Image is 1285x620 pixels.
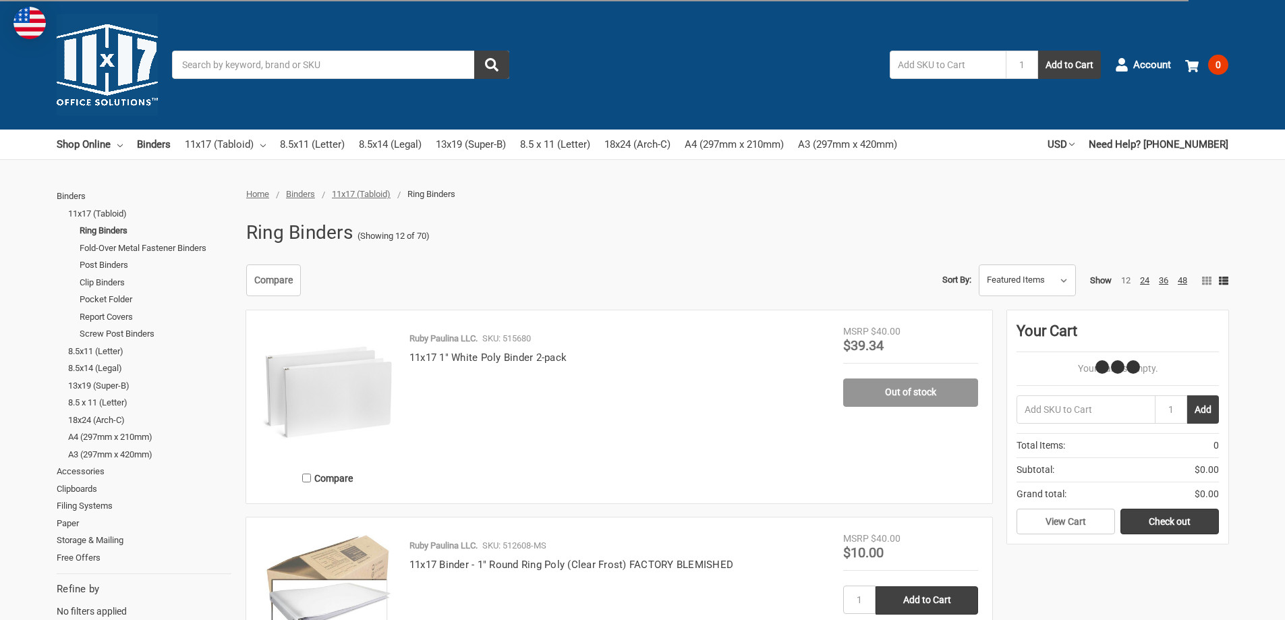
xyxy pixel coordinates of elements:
span: Account [1133,57,1171,73]
img: duty and tax information for United States [13,7,46,39]
div: MSRP [843,325,869,339]
a: Ring Binders [80,222,231,239]
span: $10.00 [843,544,884,561]
a: 18x24 (Arch-C) [604,130,670,159]
a: 11x17 (Tabloid) [332,189,391,199]
span: Grand total: [1017,487,1066,501]
a: Storage & Mailing [57,532,231,549]
a: 24 [1140,275,1149,285]
span: (Showing 12 of 70) [358,229,430,243]
span: Show [1090,275,1112,285]
a: Binders [286,189,315,199]
span: Total Items: [1017,439,1065,453]
a: A3 (297mm x 420mm) [798,130,897,159]
a: 8.5 x 11 (Letter) [520,130,590,159]
a: USD [1048,130,1075,159]
a: Home [246,189,269,199]
span: $0.00 [1195,487,1219,501]
div: Your Cart [1017,320,1219,352]
a: 8.5x11 (Letter) [280,130,345,159]
h1: Ring Binders [246,215,353,250]
input: Add SKU to Cart [890,51,1006,79]
a: Clipboards [57,480,231,498]
a: 8.5x14 (Legal) [68,360,231,377]
label: Sort By: [942,270,971,290]
a: Check out [1120,509,1219,534]
a: 11x17 (Tabloid) [68,205,231,223]
a: Filing Systems [57,497,231,515]
img: 11x17 1" White Poly Binder 2-pack [260,325,395,459]
button: Add to Cart [1038,51,1101,79]
a: View Cart [1017,509,1115,534]
a: 0 [1185,47,1228,82]
a: Post Binders [80,256,231,274]
span: Ring Binders [407,189,455,199]
span: $39.34 [843,337,884,354]
a: 11x17 Binder - 1" Round Ring Poly (Clear Frost) FACTORY BLEMISHED [409,559,733,571]
div: No filters applied [57,582,231,618]
input: Search by keyword, brand or SKU [172,51,509,79]
a: A3 (297mm x 420mm) [68,446,231,463]
p: Ruby Paulina LLC. [409,332,478,345]
span: 0 [1208,55,1228,75]
a: Pocket Folder [80,291,231,308]
label: Compare [260,467,395,489]
a: 11x17 (Tabloid) [185,130,266,159]
span: $40.00 [871,326,901,337]
a: A4 (297mm x 210mm) [68,428,231,446]
p: SKU: 515680 [482,332,531,345]
input: Add to Cart [876,586,978,615]
img: 11x17.com [57,14,158,115]
a: 8.5x14 (Legal) [359,130,422,159]
p: Ruby Paulina LLC. [409,539,478,553]
a: Clip Binders [80,274,231,291]
span: $0.00 [1195,463,1219,477]
a: Out of stock [843,378,978,407]
a: 12 [1121,275,1131,285]
p: Your Cart Is Empty. [1017,362,1219,376]
div: MSRP [843,532,869,546]
input: Add SKU to Cart [1017,395,1155,424]
a: 48 [1178,275,1187,285]
span: Subtotal: [1017,463,1054,477]
a: Accessories [57,463,231,480]
input: Compare [302,474,311,482]
a: Shop Online [57,130,123,159]
span: 0 [1213,439,1219,453]
a: 13x19 (Super-B) [68,377,231,395]
a: Report Covers [80,308,231,326]
a: 11x17 1" White Poly Binder 2-pack [409,351,567,364]
button: Add [1187,395,1219,424]
h5: Refine by [57,582,231,597]
a: Compare [246,264,301,297]
a: 8.5x11 (Letter) [68,343,231,360]
span: $40.00 [871,533,901,544]
a: Need Help? [PHONE_NUMBER] [1089,130,1228,159]
a: Account [1115,47,1171,82]
a: 36 [1159,275,1168,285]
a: 8.5 x 11 (Letter) [68,394,231,412]
a: Binders [57,188,231,205]
a: Paper [57,515,231,532]
a: 18x24 (Arch-C) [68,412,231,429]
a: Fold-Over Metal Fastener Binders [80,239,231,257]
a: 13x19 (Super-B) [436,130,506,159]
p: SKU: 512608-MS [482,539,546,553]
a: Binders [137,130,171,159]
a: A4 (297mm x 210mm) [685,130,784,159]
a: Free Offers [57,549,231,567]
a: Screw Post Binders [80,325,231,343]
